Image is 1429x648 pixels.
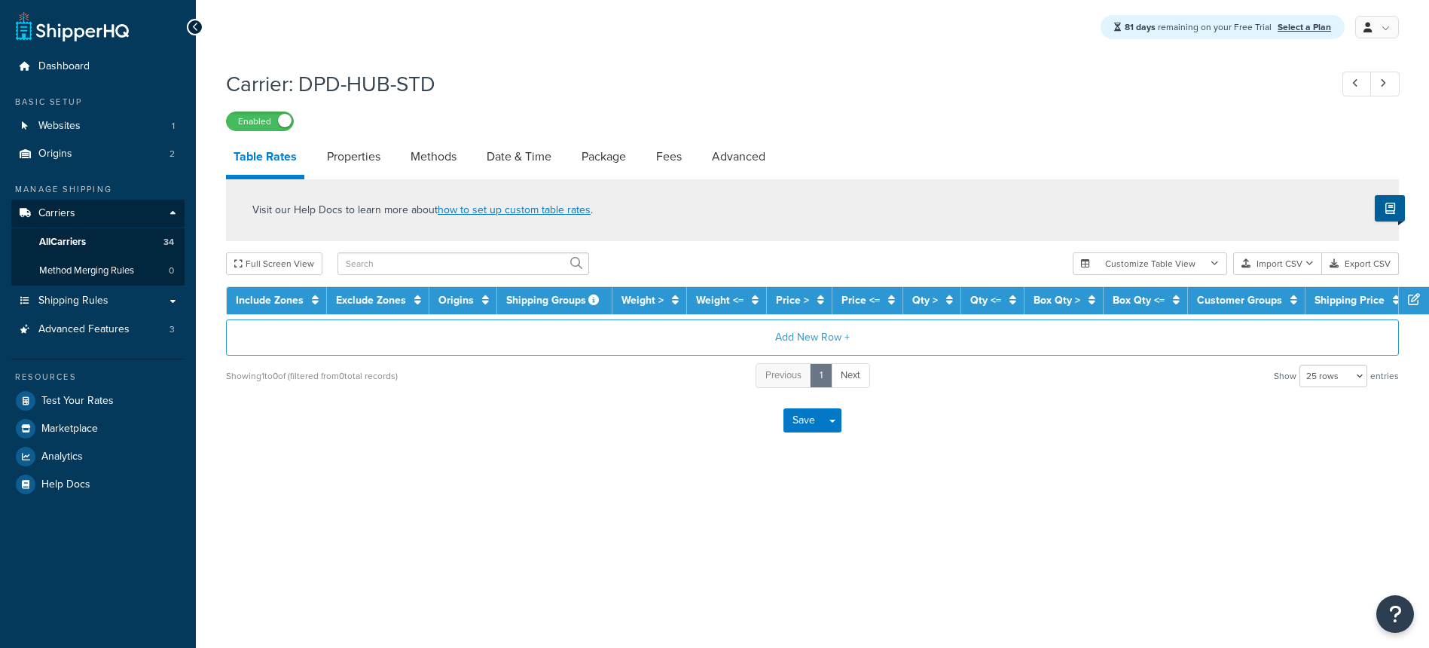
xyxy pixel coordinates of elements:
[783,408,824,433] button: Save
[252,202,593,219] p: Visit our Help Docs to learn more about .
[11,387,185,414] a: Test Your Rates
[704,139,773,175] a: Advanced
[1233,252,1322,275] button: Import CSV
[1125,20,1156,34] strong: 81 days
[163,236,174,249] span: 34
[1375,195,1405,222] button: Show Help Docs
[226,252,322,275] button: Full Screen View
[1322,252,1399,275] button: Export CSV
[1113,292,1165,308] a: Box Qty <=
[169,264,174,277] span: 0
[38,207,75,220] span: Carriers
[621,292,664,308] a: Weight >
[1370,72,1400,96] a: Next Record
[841,292,880,308] a: Price <=
[41,451,83,463] span: Analytics
[11,96,185,109] div: Basic Setup
[696,292,744,308] a: Weight <=
[1197,292,1282,308] a: Customer Groups
[38,323,130,336] span: Advanced Features
[756,363,811,388] a: Previous
[11,257,185,285] li: Method Merging Rules
[319,139,388,175] a: Properties
[11,228,185,256] a: AllCarriers34
[11,257,185,285] a: Method Merging Rules0
[11,53,185,81] a: Dashboard
[41,423,98,436] span: Marketplace
[1278,20,1331,34] a: Select a Plan
[336,292,406,308] a: Exclude Zones
[39,264,134,277] span: Method Merging Rules
[38,60,90,73] span: Dashboard
[479,139,559,175] a: Date & Time
[226,319,1399,356] button: Add New Row +
[1376,595,1414,633] button: Open Resource Center
[11,112,185,140] a: Websites1
[574,139,634,175] a: Package
[11,415,185,442] a: Marketplace
[765,368,802,382] span: Previous
[1342,72,1372,96] a: Previous Record
[11,140,185,168] li: Origins
[1073,252,1227,275] button: Customize Table View
[438,202,591,218] a: how to set up custom table rates
[1274,365,1296,387] span: Show
[1314,292,1385,308] a: Shipping Price
[337,252,589,275] input: Search
[970,292,1001,308] a: Qty <=
[1125,20,1274,34] span: remaining on your Free Trial
[11,287,185,315] a: Shipping Rules
[649,139,689,175] a: Fees
[912,292,938,308] a: Qty >
[1034,292,1080,308] a: Box Qty >
[226,69,1314,99] h1: Carrier: DPD-HUB-STD
[38,120,81,133] span: Websites
[831,363,870,388] a: Next
[11,112,185,140] li: Websites
[38,148,72,160] span: Origins
[11,140,185,168] a: Origins2
[169,148,175,160] span: 2
[41,395,114,408] span: Test Your Rates
[39,236,86,249] span: All Carriers
[41,478,90,491] span: Help Docs
[11,371,185,384] div: Resources
[11,316,185,344] a: Advanced Features3
[1370,365,1399,387] span: entries
[810,363,832,388] a: 1
[438,292,474,308] a: Origins
[497,287,612,314] th: Shipping Groups
[38,295,108,307] span: Shipping Rules
[11,183,185,196] div: Manage Shipping
[11,471,185,498] a: Help Docs
[11,200,185,228] a: Carriers
[403,139,464,175] a: Methods
[11,316,185,344] li: Advanced Features
[776,292,809,308] a: Price >
[172,120,175,133] span: 1
[226,365,398,387] div: Showing 1 to 0 of (filtered from 0 total records)
[11,443,185,470] a: Analytics
[227,112,293,130] label: Enabled
[236,292,304,308] a: Include Zones
[226,139,304,179] a: Table Rates
[169,323,175,336] span: 3
[11,200,185,286] li: Carriers
[841,368,860,382] span: Next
